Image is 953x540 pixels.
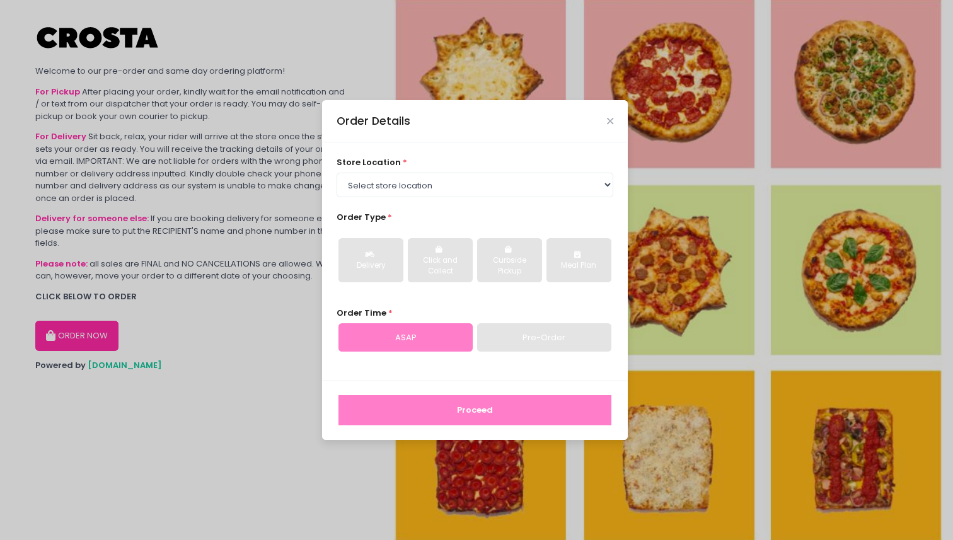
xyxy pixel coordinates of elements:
div: Click and Collect [417,255,464,277]
div: Order Details [337,113,410,129]
button: Meal Plan [546,238,611,282]
button: Proceed [338,395,611,425]
span: Order Time [337,307,386,319]
button: Click and Collect [408,238,473,282]
div: Delivery [347,260,395,272]
button: Delivery [338,238,403,282]
button: Curbside Pickup [477,238,542,282]
span: Order Type [337,211,386,223]
div: Curbside Pickup [486,255,533,277]
span: store location [337,156,401,168]
button: Close [607,118,613,124]
div: Meal Plan [555,260,603,272]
